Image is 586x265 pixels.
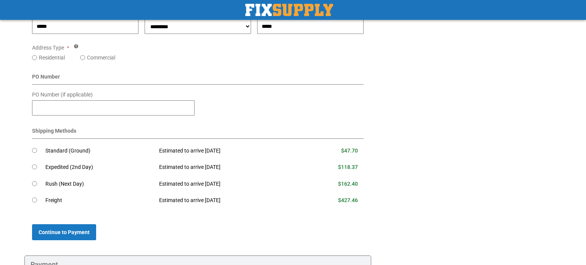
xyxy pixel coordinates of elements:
td: Rush (Next Day) [45,176,153,193]
div: Shipping Methods [32,127,364,139]
span: PO Number (if applicable) [32,92,93,98]
span: Continue to Payment [39,229,90,235]
td: Estimated to arrive [DATE] [153,143,301,159]
a: store logo [245,4,333,16]
label: Residential [39,54,65,61]
span: $118.37 [338,164,358,170]
label: Commercial [87,54,115,61]
span: $47.70 [341,148,358,154]
span: $162.40 [338,181,358,187]
div: PO Number [32,73,364,85]
td: Freight [45,192,153,209]
span: $427.46 [338,197,358,203]
td: Estimated to arrive [DATE] [153,192,301,209]
td: Estimated to arrive [DATE] [153,159,301,176]
span: Address Type [32,45,64,51]
button: Continue to Payment [32,224,96,240]
td: Expedited (2nd Day) [45,159,153,176]
td: Standard (Ground) [45,143,153,159]
img: Fix Industrial Supply [245,4,333,16]
td: Estimated to arrive [DATE] [153,176,301,193]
